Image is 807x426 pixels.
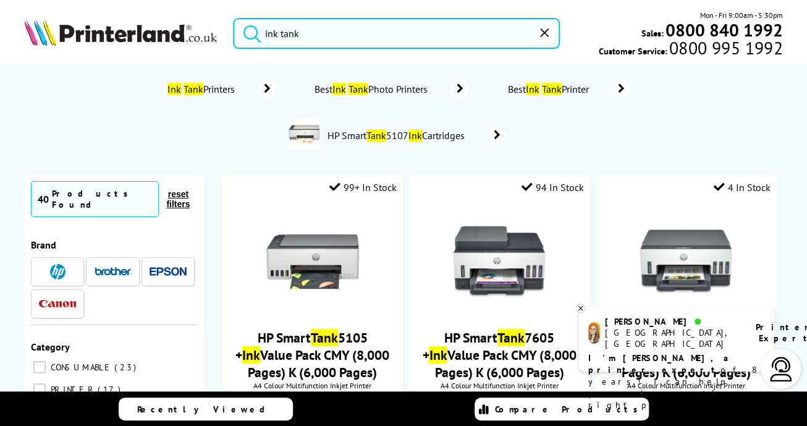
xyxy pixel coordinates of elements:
[667,42,782,54] span: 0800 995 1992
[542,83,562,95] mark: Tank
[159,189,198,210] button: reset filters
[526,83,539,95] mark: Ink
[422,329,576,381] a: HP SmartTank7605 +InkValue Pack CMY (8,000 Pages) K (6,000 Pages)
[588,322,600,344] img: amy-livechat.png
[167,83,181,95] mark: Ink
[313,80,469,98] a: BestInk TankPhoto Printers
[313,83,433,95] span: Best Photo Printers
[714,181,771,194] div: 4 In Stock
[39,300,76,308] img: Canon
[664,24,783,36] a: 0800 840 1992
[332,83,345,95] mark: Ink
[311,329,338,346] mark: Tank
[588,352,732,375] b: I'm [PERSON_NAME], a printer expert
[640,215,732,308] img: HP-SmartTank-7005-Front-Small.jpg
[24,19,218,48] a: Printerland Logo
[366,129,386,142] mark: Tank
[38,193,49,205] span: 40
[289,119,319,150] img: 5D1B1A-deptimage.jpg
[598,42,782,57] span: Customer Service:
[233,18,560,49] input: Search product o
[429,346,447,364] mark: Ink
[48,384,96,395] span: PRINTER
[33,361,46,373] input: CONSUMABLE 23
[24,19,217,46] img: Printerland Logo
[700,9,783,21] span: Mon - Fri 9:00am - 5:30pm
[769,357,793,381] img: user-headset-light.svg
[31,239,56,251] span: Brand
[522,181,584,194] div: 94 In Stock
[50,264,65,279] img: HP
[114,362,139,373] span: 23
[184,83,203,95] mark: Tank
[228,381,397,390] span: A4 Colour Multifunction Inkjet Printer
[605,327,740,349] div: [GEOGRAPHIC_DATA], [GEOGRAPHIC_DATA]
[326,119,506,152] a: HP SmartTank5107InkCartridges
[165,83,240,95] span: Printers
[235,329,389,381] a: HP SmartTank5105 +InkValue Pack CMY (8,000 Pages) K (6,000 Pages)
[242,346,260,364] mark: Ink
[119,398,293,420] a: Recently Viewed
[137,404,277,415] span: Recently Viewed
[348,83,368,95] mark: Tank
[52,188,152,210] div: Products Found
[326,129,469,142] span: HP Smart 5107 Cartridges
[641,27,664,39] span: Sales:
[95,267,132,276] img: Brother
[497,329,525,346] mark: Tank
[266,215,359,308] img: HP-SmartTank-5105-Front-Small.jpg
[165,80,276,98] a: Ink TankPrinters
[415,381,583,390] span: A4 Colour Multifunction Inkjet Printer
[453,215,546,308] img: HP-SmartTank-7605-Front-Small.jpg
[495,404,644,415] span: Compare Products
[98,384,124,395] span: 17
[605,316,740,327] div: [PERSON_NAME]
[329,181,397,194] div: 99+ In Stock
[33,383,46,396] input: PRINTER 17
[506,80,630,98] a: BestInk TankPrinter
[48,362,113,373] span: CONSUMABLE
[150,267,187,276] img: Epson
[475,398,649,420] a: Compare Products
[408,129,422,142] mark: Ink
[588,352,765,411] p: of 8 years! I can help you choose the right product
[31,341,70,353] span: Category
[665,19,783,41] b: 0800 840 1992
[506,83,594,95] span: Best Printer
